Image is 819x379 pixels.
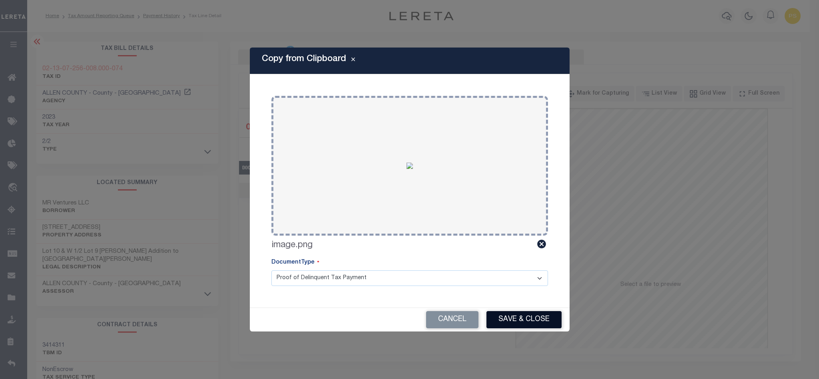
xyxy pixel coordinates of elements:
[271,239,313,252] label: image.png
[426,311,478,328] button: Cancel
[486,311,562,328] button: Save & Close
[262,54,346,64] h5: Copy from Clipboard
[346,56,360,65] button: Close
[407,163,413,169] img: 77f4b220-45eb-47c7-92d8-f35411d6b2a4
[271,258,319,267] label: DocumentType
